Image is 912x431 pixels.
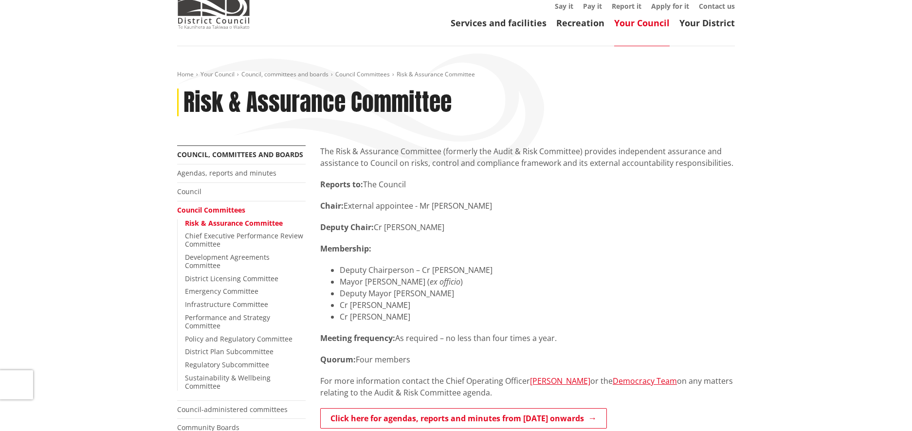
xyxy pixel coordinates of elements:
[185,347,274,356] a: District Plan Subcommittee
[185,334,292,343] a: Policy and Regulatory Committee
[340,287,735,299] li: Deputy Mayor [PERSON_NAME]
[320,243,371,254] strong: Membership:
[555,1,573,11] a: Say it
[185,218,283,228] a: Risk & Assurance Committee
[340,264,735,276] li: Deputy Chairperson – Cr [PERSON_NAME]
[320,333,395,343] strong: Meeting frequency:
[340,299,735,311] li: Cr [PERSON_NAME]
[177,187,201,196] a: Council
[583,1,602,11] a: Pay it
[530,376,590,386] a: [PERSON_NAME]
[320,200,344,211] strong: Chair:
[320,221,735,233] p: Cr [PERSON_NAME]
[201,70,235,78] a: Your Council
[320,179,363,190] strong: Reports to:
[867,390,902,425] iframe: Messenger Launcher
[320,354,735,365] p: Four members
[185,287,258,296] a: Emergency Committee
[320,375,735,398] p: For more information contact the Chief Operating Officer or the on any matters relating to the Au...
[320,222,374,233] strong: Deputy Chair:
[177,205,245,215] a: Council Committees
[651,1,689,11] a: Apply for it
[177,405,288,414] a: Council-administered committees
[397,70,475,78] span: Risk & Assurance Committee
[177,71,735,79] nav: breadcrumb
[177,168,276,178] a: Agendas, reports and minutes
[241,70,328,78] a: Council, committees and boards
[340,276,735,287] li: Mayor [PERSON_NAME] ( )
[185,300,268,309] a: Infrastructure Committee
[320,332,735,344] p: As required – no less than four times a year.
[177,70,194,78] a: Home
[340,311,735,323] li: Cr [PERSON_NAME]
[185,231,303,249] a: Chief Executive Performance Review Committee
[320,145,735,169] p: The Risk & Assurance Committee (formerly the Audit & Risk Committee) provides independent assuran...
[185,252,270,270] a: Development Agreements Committee
[679,17,735,29] a: Your District
[320,408,607,429] a: Click here for agendas, reports and minutes from [DATE] onwards
[185,373,271,391] a: Sustainability & Wellbeing Committee
[320,354,356,365] strong: Quorum:
[556,17,604,29] a: Recreation
[451,17,547,29] a: Services and facilities
[185,313,270,330] a: Performance and Strategy Committee
[612,1,641,11] a: Report it
[699,1,735,11] a: Contact us
[177,150,303,159] a: Council, committees and boards
[430,276,460,287] em: ex officio
[613,376,677,386] a: Democracy Team
[614,17,670,29] a: Your Council
[320,179,735,190] p: The Council
[183,89,452,117] h1: Risk & Assurance Committee
[335,70,390,78] a: Council Committees
[185,274,278,283] a: District Licensing Committee
[185,360,269,369] a: Regulatory Subcommittee
[320,200,735,212] p: External appointee - Mr [PERSON_NAME]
